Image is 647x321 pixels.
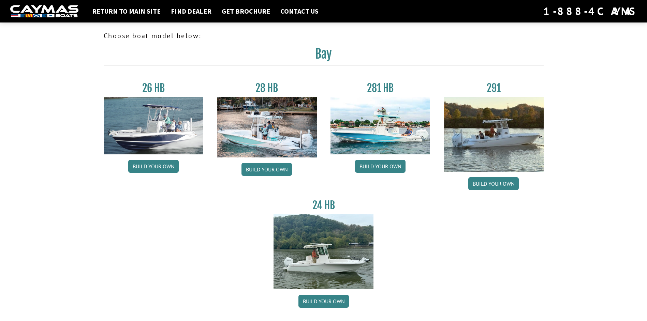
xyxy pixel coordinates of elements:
a: Find Dealer [167,7,215,16]
h3: 28 HB [217,82,317,94]
a: Build your own [355,160,406,173]
a: Build your own [128,160,179,173]
h3: 24 HB [274,199,373,212]
img: 24_HB_thumbnail.jpg [274,214,373,289]
p: Choose boat model below: [104,31,544,41]
img: 28-hb-twin.jpg [330,97,430,154]
a: Return to main site [89,7,164,16]
div: 1-888-4CAYMAS [543,4,637,19]
a: Build your own [468,177,519,190]
a: Build your own [298,295,349,308]
img: 28_hb_thumbnail_for_caymas_connect.jpg [217,97,317,157]
a: Build your own [241,163,292,176]
h3: 291 [444,82,544,94]
h3: 281 HB [330,82,430,94]
a: Contact Us [277,7,322,16]
img: white-logo-c9c8dbefe5ff5ceceb0f0178aa75bf4bb51f6bca0971e226c86eb53dfe498488.png [10,5,78,18]
a: Get Brochure [218,7,274,16]
h3: 26 HB [104,82,204,94]
img: 291_Thumbnail.jpg [444,97,544,172]
h2: Bay [104,46,544,65]
img: 26_new_photo_resized.jpg [104,97,204,154]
